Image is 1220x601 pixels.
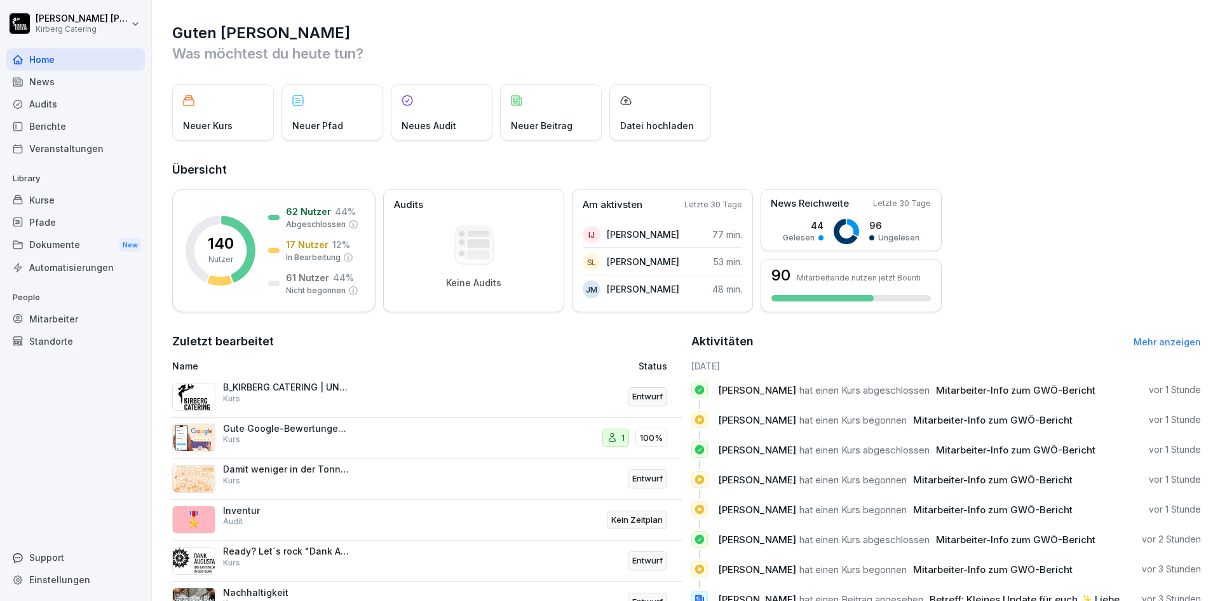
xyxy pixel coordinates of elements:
p: Kirberg Catering [36,25,128,34]
span: [PERSON_NAME] [718,504,796,516]
p: vor 1 Stunde [1149,473,1201,486]
h1: Guten [PERSON_NAME] [172,23,1201,43]
p: Neuer Pfad [292,119,343,132]
span: hat einen Kurs begonnen [799,504,907,516]
p: Keine Audits [446,277,501,289]
span: Mitarbeiter-Info zum GWÖ-Bericht [913,474,1073,486]
p: Status [639,359,667,373]
a: Mehr anzeigen [1134,336,1201,347]
span: hat einen Kurs begonnen [799,474,907,486]
span: Mitarbeiter-Info zum GWÖ-Bericht [913,414,1073,426]
p: Neuer Kurs [183,119,233,132]
h6: [DATE] [691,359,1202,373]
p: Am aktivsten [583,198,642,212]
p: People [6,287,145,308]
p: Name [172,359,492,373]
p: 17 Nutzer [286,238,329,251]
h2: Aktivitäten [691,333,754,350]
p: Nachhaltigkeit [223,587,350,598]
a: Mitarbeiter [6,308,145,330]
h2: Zuletzt bearbeitet [172,333,682,350]
a: Automatisierungen [6,256,145,279]
a: News [6,71,145,93]
a: Kurse [6,189,145,211]
a: Audits [6,93,145,115]
p: vor 1 Stunde [1149,383,1201,396]
span: [PERSON_NAME] [718,474,796,486]
p: Gelesen [783,232,815,244]
p: 53 min. [714,255,742,268]
p: 61 Nutzer [286,271,329,284]
span: hat einen Kurs begonnen [799,414,907,426]
p: vor 1 Stunde [1149,443,1201,456]
p: Kurs [223,434,240,445]
img: gkdm3ptpht20x3z55lxtzsov.png [172,547,215,575]
span: Mitarbeiter-Info zum GWÖ-Bericht [936,384,1095,396]
p: Kurs [223,475,240,487]
span: hat einen Kurs abgeschlossen [799,444,930,456]
a: Veranstaltungen [6,137,145,160]
p: Kurs [223,557,240,569]
a: Standorte [6,330,145,352]
span: [PERSON_NAME] [718,414,796,426]
p: Library [6,169,145,189]
p: 1 [621,432,625,445]
p: vor 3 Stunden [1142,563,1201,576]
p: Mitarbeitende nutzen jetzt Bounti [797,273,921,282]
img: xslxr8u7rrrmmaywqbbmupvx.png [172,465,215,493]
p: 96 [869,219,919,232]
a: Gute Google-Bewertungen erhalten 🌟Kurs1100% [172,418,682,459]
span: Mitarbeiter-Info zum GWÖ-Bericht [913,563,1073,576]
p: News Reichweite [771,197,849,211]
span: [PERSON_NAME] [718,563,796,576]
p: Kurs [223,393,240,404]
p: 12 % [332,238,350,251]
p: Letzte 30 Tage [684,199,742,211]
p: Neues Audit [402,119,456,132]
div: SL [583,253,600,271]
p: Ungelesen [878,232,919,244]
p: Abgeschlossen [286,219,346,230]
p: [PERSON_NAME] [607,282,679,296]
a: Pfade [6,211,145,233]
p: B_KIRBERG CATERING | UNESTABLISHED SINCE [DATE] [223,382,350,393]
span: hat einen Kurs abgeschlossen [799,384,930,396]
h2: Übersicht [172,161,1201,179]
a: Einstellungen [6,569,145,591]
div: Berichte [6,115,145,137]
a: 🎖️InventurAuditKein Zeitplan [172,500,682,541]
p: Entwurf [632,555,663,567]
a: Home [6,48,145,71]
p: Audit [223,516,243,527]
p: Kein Zeitplan [611,514,663,527]
p: 44 % [333,271,354,284]
a: Ready? Let´s rock "Dank Augusta"KursEntwurf [172,541,682,582]
p: Inventur [223,505,350,516]
span: Mitarbeiter-Info zum GWÖ-Bericht [936,444,1095,456]
p: 44 [783,219,823,232]
div: JM [583,280,600,298]
p: [PERSON_NAME] [607,228,679,241]
p: Ready? Let´s rock "Dank Augusta" [223,546,350,557]
p: [PERSON_NAME] [PERSON_NAME] [36,13,128,24]
a: B_KIRBERG CATERING | UNESTABLISHED SINCE [DATE]KursEntwurf [172,376,682,418]
a: Damit weniger in der Tonne landet...KursEntwurf [172,459,682,500]
img: i46egdugay6yxji09ovw546p.png [172,383,215,411]
p: 100% [640,432,663,445]
div: Support [6,546,145,569]
p: Was möchtest du heute tun? [172,43,1201,64]
h3: 90 [771,268,790,283]
p: 77 min. [712,228,742,241]
img: iwscqm9zjbdjlq9atufjsuwv.png [172,424,215,452]
p: Gute Google-Bewertungen erhalten 🌟 [223,423,350,434]
p: Entwurf [632,473,663,485]
span: [PERSON_NAME] [718,384,796,396]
